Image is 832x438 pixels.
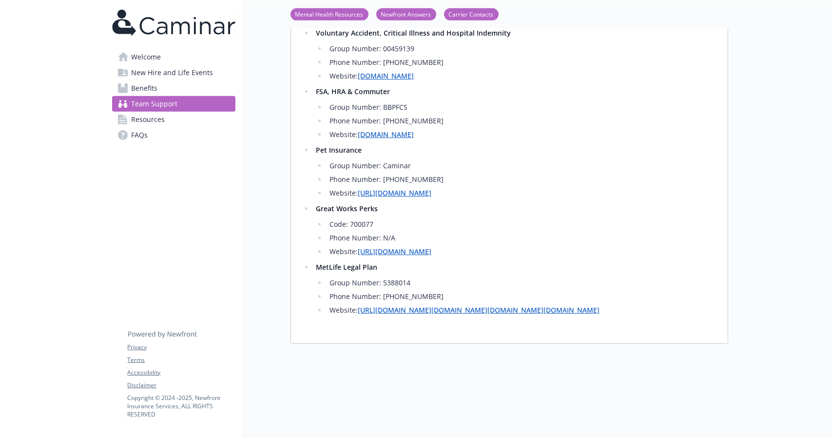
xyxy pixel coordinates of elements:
[112,96,235,112] a: Team Support
[128,356,235,364] a: Terms
[327,70,716,82] li: Website:
[358,71,414,80] a: [DOMAIN_NAME]
[112,80,235,96] a: Benefits
[132,65,213,80] span: New Hire and Life Events
[358,247,431,256] a: [URL][DOMAIN_NAME]
[358,130,414,139] a: [DOMAIN_NAME]
[327,43,716,55] li: Group Number: 00459139
[327,115,716,127] li: Phone Number: [PHONE_NUMBER]
[316,28,511,38] strong: Voluntary Accident, Critical Illness and Hospital Indemnity
[132,80,158,96] span: Benefits
[327,304,716,316] li: Website:
[316,204,378,213] strong: Great Works Perks
[112,49,235,65] a: Welcome
[327,187,716,199] li: Website:
[327,291,716,302] li: Phone Number: [PHONE_NUMBER]
[316,262,377,272] strong: MetLife Legal Plan
[327,232,716,244] li: Phone Number: N/A
[290,9,368,19] a: Mental Health Resources
[128,381,235,390] a: Disclaimer
[112,65,235,80] a: New Hire and Life Events
[327,219,716,230] li: Code: 700077
[358,305,600,315] a: [URL][DOMAIN_NAME][DOMAIN_NAME][DOMAIN_NAME][DOMAIN_NAME]
[112,112,235,127] a: Resources
[132,112,165,127] span: Resources
[128,394,235,418] p: Copyright © 2024 - 2025 , Newfront Insurance Services, ALL RIGHTS RESERVED
[444,9,499,19] a: Carrier Contacts
[327,57,716,68] li: Phone Number: [PHONE_NUMBER]
[112,127,235,143] a: FAQs
[316,145,362,155] strong: Pet Insurance
[132,96,178,112] span: Team Support
[316,87,390,96] strong: FSA, HRA & Commuter
[132,49,161,65] span: Welcome
[128,368,235,377] a: Accessibility
[327,160,716,172] li: Group Number: Caminar
[128,343,235,352] a: Privacy
[327,174,716,185] li: Phone Number: [PHONE_NUMBER]
[327,129,716,140] li: Website:
[376,9,436,19] a: Newfront Answers
[327,246,716,258] li: Website:
[358,188,431,198] a: [URL][DOMAIN_NAME]
[327,277,716,289] li: Group Number: 5388014
[132,127,148,143] span: FAQs
[327,101,716,113] li: Group Number: BBPFCS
